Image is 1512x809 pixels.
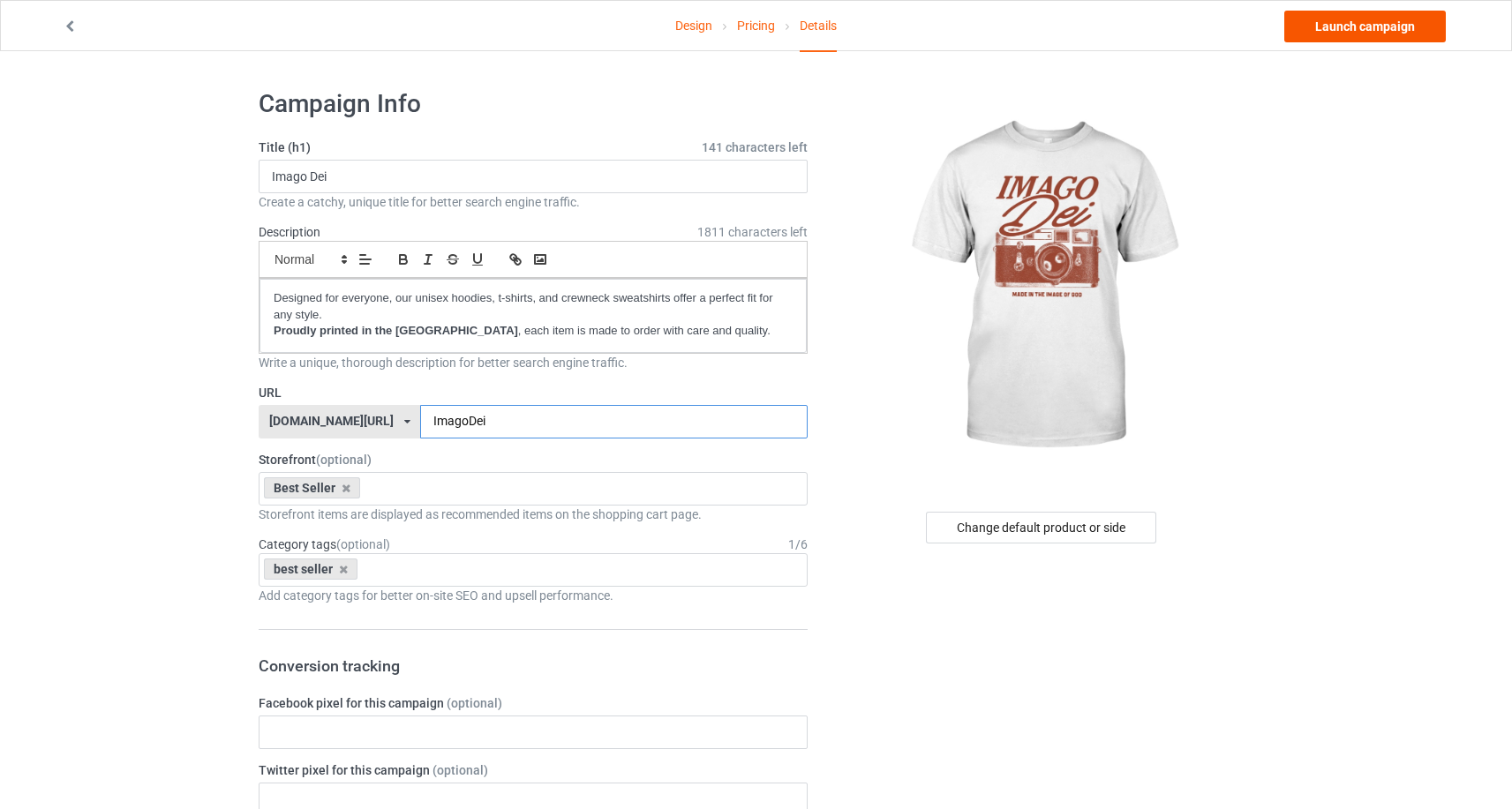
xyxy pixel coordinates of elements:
[274,323,793,340] p: , each item is made to order with care and quality.
[274,324,518,337] strong: Proudly printed in the [GEOGRAPHIC_DATA]
[259,88,808,120] h1: Campaign Info
[800,1,837,52] div: Details
[259,451,808,468] label: Storefront
[788,536,808,553] div: 1 / 6
[259,193,808,211] div: Create a catchy, unique title for better search engine traffic.
[264,558,357,580] div: best seller
[433,763,488,777] span: (optional)
[259,536,390,553] label: Category tags
[675,1,712,50] a: Design
[259,225,320,239] label: Description
[259,655,808,676] h3: Conversion tracking
[702,139,808,156] span: 141 characters left
[274,290,793,323] p: Designed for everyone, our unisex hoodies, t-shirts, and crewneck sweatshirts offer a perfect fit...
[737,1,775,50] a: Pricing
[259,694,808,712] label: Facebook pixel for this campaign
[259,587,808,604] div: Add category tags for better on-site SEO and upsell performance.
[264,477,360,498] div: Best Seller
[447,696,502,710] span: (optional)
[259,761,808,779] label: Twitter pixel for this campaign
[259,139,808,156] label: Title (h1)
[697,223,808,241] span: 1811 characters left
[336,537,390,551] span: (optional)
[259,354,808,371] div: Write a unique, thorough description for better search engine traffic.
[259,384,808,401] label: URL
[269,415,394,427] div: [DOMAIN_NAME][URL]
[926,512,1156,543] div: Change default product or side
[316,453,372,467] span: (optional)
[1284,11,1446,42] a: Launch campaign
[259,506,808,523] div: Storefront items are displayed as recommended items on the shopping cart page.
